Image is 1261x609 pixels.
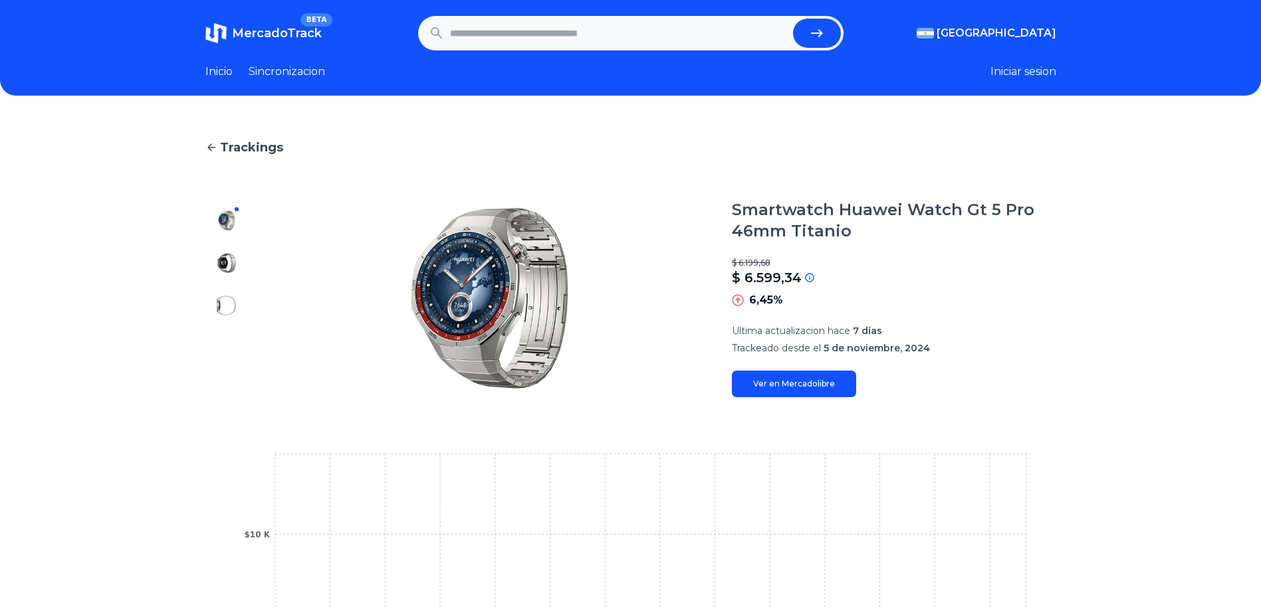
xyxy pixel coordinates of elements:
tspan: $10 K [244,530,270,539]
span: BETA [300,13,332,27]
img: Smartwatch Huawei Watch Gt 5 Pro 46mm Titanio [216,295,237,316]
button: Iniciar sesion [990,64,1056,80]
img: MercadoTrack [205,23,227,44]
a: Trackings [205,138,1056,157]
img: Argentina [917,28,934,39]
span: Trackings [220,138,283,157]
a: MercadoTrackBETA [205,23,322,44]
img: Smartwatch Huawei Watch Gt 5 Pro 46mm Titanio [216,210,237,231]
span: 7 días [853,325,882,337]
a: Sincronizacion [249,64,325,80]
img: Smartwatch Huawei Watch Gt 5 Pro 46mm Titanio [216,252,237,274]
span: Ultima actualizacion hace [732,325,850,337]
p: $ 6.599,34 [732,268,802,287]
span: [GEOGRAPHIC_DATA] [937,25,1056,41]
p: 6,45% [749,292,783,308]
span: Trackeado desde el [732,342,821,354]
h1: Smartwatch Huawei Watch Gt 5 Pro 46mm Titanio [732,199,1056,242]
img: Smartwatch Huawei Watch Gt 5 Pro 46mm Titanio [275,199,705,397]
span: MercadoTrack [232,26,322,41]
a: Inicio [205,64,233,80]
p: $ 6.199,68 [732,258,1056,268]
button: [GEOGRAPHIC_DATA] [917,25,1056,41]
span: 5 de noviembre, 2024 [824,342,930,354]
a: Ver en Mercadolibre [732,371,856,397]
